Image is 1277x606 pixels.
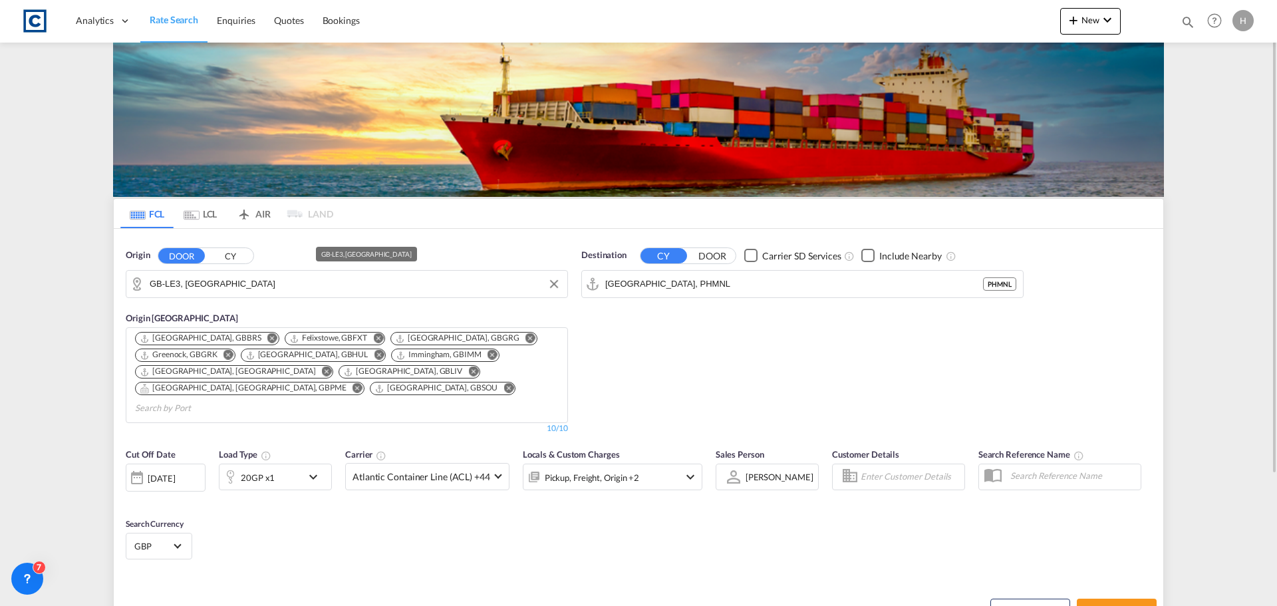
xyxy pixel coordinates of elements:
[158,248,205,263] button: DOOR
[241,468,275,487] div: 20GP x1
[113,43,1164,197] img: LCL+%26+FCL+BACKGROUND.png
[395,333,522,344] div: Press delete to remove this chip.
[150,274,561,294] input: Search by Door
[460,366,480,379] button: Remove
[323,15,360,26] span: Bookings
[832,449,899,460] span: Customer Details
[844,251,855,261] md-icon: Unchecked: Search for CY (Container Yard) services for all selected carriers.Checked : Search for...
[364,333,384,346] button: Remove
[523,449,620,460] span: Locals & Custom Charges
[946,251,956,261] md-icon: Unchecked: Ignores neighbouring ports when fetching rates.Checked : Includes neighbouring ports w...
[345,449,386,460] span: Carrier
[376,450,386,461] md-icon: The selected Trucker/Carrierwill be displayed in the rate results If the rates are from another f...
[545,468,639,487] div: Pickup Freight Origin Destination Factory Stuffing
[353,470,490,484] span: Atlantic Container Line (ACL) +44
[148,472,175,484] div: [DATE]
[134,540,172,552] span: GBP
[1232,10,1254,31] div: H
[1004,466,1141,486] input: Search Reference Name
[20,6,50,36] img: 1fdb9190129311efbfaf67cbb4249bed.jpeg
[140,333,264,344] div: Press delete to remove this chip.
[582,271,1023,297] md-input-container: Manila, PHMNL
[395,333,519,344] div: Grangemouth, GBGRG
[245,349,371,361] div: Press delete to remove this chip.
[343,366,462,377] div: Liverpool, GBLIV
[1065,12,1081,28] md-icon: icon-plus 400-fg
[861,249,942,263] md-checkbox: Checkbox No Ink
[133,328,561,419] md-chips-wrap: Chips container. Use arrow keys to select chips.
[289,333,370,344] div: Press delete to remove this chip.
[605,274,983,294] input: Search by Port
[978,449,1084,460] span: Search Reference Name
[126,490,136,508] md-datepicker: Select
[140,382,349,394] div: Press delete to remove this chip.
[126,464,206,492] div: [DATE]
[174,199,227,228] md-tab-item: LCL
[1073,450,1084,461] md-icon: Your search will be saved by the below given name
[544,274,564,294] button: Clear Input
[140,333,261,344] div: Bristol, GBBRS
[396,349,481,361] div: Immingham, GBIMM
[120,199,174,228] md-tab-item: FCL
[1099,12,1115,28] md-icon: icon-chevron-down
[744,467,815,486] md-select: Sales Person: Hannah Nutter
[219,449,271,460] span: Load Type
[1060,8,1121,35] button: icon-plus 400-fgNewicon-chevron-down
[259,333,279,346] button: Remove
[227,199,280,228] md-tab-item: AIR
[207,248,253,263] button: CY
[479,349,499,363] button: Remove
[120,199,333,228] md-pagination-wrapper: Use the left and right arrow keys to navigate between tabs
[150,14,198,25] span: Rate Search
[140,349,217,361] div: Greenock, GBGRK
[140,366,315,377] div: London Gateway Port, GBLGP
[1203,9,1226,32] span: Help
[374,382,498,394] div: Southampton, GBSOU
[983,277,1016,291] div: PHMNL
[289,333,367,344] div: Felixstowe, GBFXT
[762,249,841,263] div: Carrier SD Services
[140,366,318,377] div: Press delete to remove this chip.
[396,349,484,361] div: Press delete to remove this chip.
[215,349,235,363] button: Remove
[313,366,333,379] button: Remove
[140,349,220,361] div: Press delete to remove this chip.
[219,464,332,490] div: 20GP x1icon-chevron-down
[126,271,567,297] md-input-container: GB-LE3, Leicester
[547,423,568,434] div: 10/10
[344,382,364,396] button: Remove
[126,249,150,262] span: Origin
[261,450,271,461] md-icon: icon-information-outline
[321,247,412,261] div: GB-LE3, [GEOGRAPHIC_DATA]
[135,398,261,419] input: Search by Port
[140,382,347,394] div: Portsmouth, HAM, GBPME
[343,366,465,377] div: Press delete to remove this chip.
[305,469,328,485] md-icon: icon-chevron-down
[517,333,537,346] button: Remove
[126,449,176,460] span: Cut Off Date
[133,536,185,555] md-select: Select Currency: £ GBPUnited Kingdom Pound
[689,248,736,263] button: DOOR
[374,382,501,394] div: Press delete to remove this chip.
[76,14,114,27] span: Analytics
[126,313,238,323] span: Origin [GEOGRAPHIC_DATA]
[1181,15,1195,35] div: icon-magnify
[716,449,764,460] span: Sales Person
[1181,15,1195,29] md-icon: icon-magnify
[217,15,255,26] span: Enquiries
[236,206,252,216] md-icon: icon-airplane
[1065,15,1115,25] span: New
[581,249,627,262] span: Destination
[245,349,368,361] div: Hull, GBHUL
[523,464,702,490] div: Pickup Freight Origin Destination Factory Stuffingicon-chevron-down
[274,15,303,26] span: Quotes
[746,472,813,482] div: [PERSON_NAME]
[126,519,184,529] span: Search Currency
[879,249,942,263] div: Include Nearby
[640,248,687,263] button: CY
[1203,9,1232,33] div: Help
[744,249,841,263] md-checkbox: Checkbox No Ink
[365,349,385,363] button: Remove
[495,382,515,396] button: Remove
